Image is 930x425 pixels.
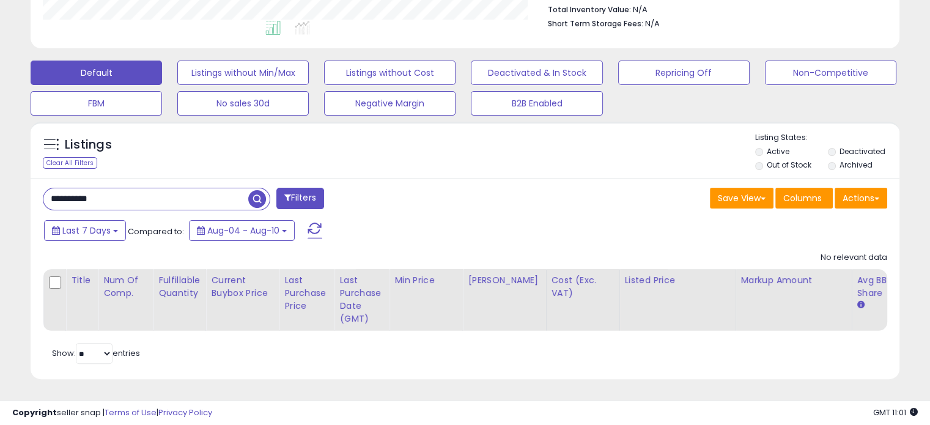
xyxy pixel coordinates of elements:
[767,160,811,170] label: Out of Stock
[873,407,918,418] span: 2025-08-18 11:01 GMT
[189,220,295,241] button: Aug-04 - Aug-10
[471,61,602,85] button: Deactivated & In Stock
[857,300,865,311] small: Avg BB Share.
[552,274,614,300] div: Cost (Exc. VAT)
[468,274,541,287] div: [PERSON_NAME]
[625,274,731,287] div: Listed Price
[765,61,896,85] button: Non-Competitive
[775,188,833,209] button: Columns
[12,407,57,418] strong: Copyright
[835,188,887,209] button: Actions
[645,18,660,29] span: N/A
[324,91,456,116] button: Negative Margin
[71,274,93,287] div: Title
[339,274,384,325] div: Last Purchase Date (GMT)
[31,61,162,85] button: Default
[12,407,212,419] div: seller snap | |
[857,274,902,300] div: Avg BB Share
[211,274,274,300] div: Current Buybox Price
[471,91,602,116] button: B2B Enabled
[44,220,126,241] button: Last 7 Days
[177,61,309,85] button: Listings without Min/Max
[105,407,157,418] a: Terms of Use
[755,132,899,144] p: Listing States:
[177,91,309,116] button: No sales 30d
[767,146,789,157] label: Active
[548,4,631,15] b: Total Inventory Value:
[618,61,750,85] button: Repricing Off
[103,274,148,300] div: Num of Comp.
[52,347,140,359] span: Show: entries
[839,146,885,157] label: Deactivated
[62,224,111,237] span: Last 7 Days
[158,274,201,300] div: Fulfillable Quantity
[128,226,184,237] span: Compared to:
[207,224,279,237] span: Aug-04 - Aug-10
[548,18,643,29] b: Short Term Storage Fees:
[284,274,329,312] div: Last Purchase Price
[276,188,324,209] button: Filters
[710,188,773,209] button: Save View
[324,61,456,85] button: Listings without Cost
[839,160,872,170] label: Archived
[783,192,822,204] span: Columns
[158,407,212,418] a: Privacy Policy
[548,1,878,16] li: N/A
[394,274,457,287] div: Min Price
[43,157,97,169] div: Clear All Filters
[31,91,162,116] button: FBM
[821,252,887,264] div: No relevant data
[741,274,847,287] div: Markup Amount
[65,136,112,153] h5: Listings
